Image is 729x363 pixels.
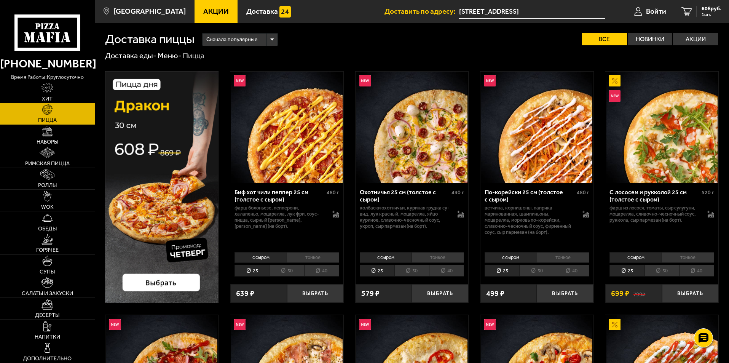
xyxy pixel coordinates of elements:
li: с сыром [485,252,537,263]
span: 579 ₽ [361,290,380,297]
img: 15daf4d41897b9f0e9f617042186c801.svg [279,6,291,18]
span: 499 ₽ [486,290,504,297]
li: 25 [485,265,519,277]
li: тонкое [662,252,714,263]
button: Выбрать [537,284,593,303]
li: 30 [269,265,304,277]
a: АкционныйНовинкаС лососем и рукколой 25 см (толстое с сыром) [605,72,718,183]
input: Ваш адрес доставки [459,5,605,19]
a: НовинкаПо-корейски 25 см (толстое с сыром) [480,72,593,183]
p: ветчина, корнишоны, паприка маринованная, шампиньоны, моцарелла, морковь по-корейски, сливочно-че... [485,205,575,235]
span: 1 шт. [702,12,721,17]
span: Пицца [38,118,57,123]
span: 639 ₽ [236,290,254,297]
div: Пицца [183,51,204,61]
li: 25 [609,265,644,277]
span: Хит [42,96,53,102]
img: По-корейски 25 см (толстое с сыром) [481,72,592,183]
span: Напитки [35,334,60,340]
img: Новинка [109,319,121,330]
span: 608 руб. [702,6,721,11]
span: Акции [203,8,229,15]
button: Выбрать [287,284,343,303]
img: Новинка [484,75,496,86]
span: Дополнительно [23,356,72,361]
li: тонкое [287,252,339,263]
h1: Доставка пиццы [105,33,195,45]
li: 30 [644,265,679,277]
label: Акции [673,33,718,45]
button: Выбрать [412,284,468,303]
span: 430 г [451,189,464,196]
img: Акционный [609,319,621,330]
img: Новинка [234,75,246,86]
span: 520 г [702,189,714,196]
span: Обеды [38,226,57,232]
div: С лососем и рукколой 25 см (толстое с сыром) [609,189,700,203]
li: 25 [360,265,394,277]
span: Доставить по адресу: [384,8,459,15]
li: 40 [679,265,714,277]
span: 480 г [327,189,339,196]
img: Новинка [609,90,621,102]
span: Салаты и закуски [22,291,73,296]
span: Десерты [35,313,59,318]
li: с сыром [360,252,412,263]
img: С лососем и рукколой 25 см (толстое с сыром) [606,72,718,183]
li: 40 [429,265,464,277]
span: Доставка [246,8,278,15]
img: Охотничья 25 см (толстое с сыром) [356,72,467,183]
span: Войти [646,8,666,15]
span: Римская пицца [25,161,70,166]
p: фарш из лосося, томаты, сыр сулугуни, моцарелла, сливочно-чесночный соус, руккола, сыр пармезан (... [609,205,700,223]
p: колбаски охотничьи, куриная грудка су-вид, лук красный, моцарелла, яйцо куриное, сливочно-чесночн... [360,205,450,229]
li: 30 [394,265,429,277]
span: Сначала популярные [206,32,257,47]
p: фарш болоньезе, пепперони, халапеньо, моцарелла, лук фри, соус-пицца, сырный [PERSON_NAME], [PERS... [234,205,325,229]
span: Роллы [38,183,57,188]
label: Новинки [628,33,673,45]
button: Выбрать [662,284,718,303]
li: тонкое [537,252,589,263]
li: 40 [554,265,589,277]
span: Горячее [36,248,59,253]
img: Акционный [609,75,621,86]
span: WOK [41,205,54,210]
a: Доставка еды- [105,51,156,60]
div: Биф хот чили пеппер 25 см (толстое с сыром) [234,189,325,203]
li: 25 [234,265,269,277]
s: 799 ₽ [633,290,645,297]
div: По-корейски 25 см (толстое с сыром) [485,189,575,203]
span: Наборы [37,139,58,145]
li: 40 [304,265,339,277]
li: тонкое [412,252,464,263]
img: Новинка [234,319,246,330]
a: НовинкаБиф хот чили пеппер 25 см (толстое с сыром) [230,72,343,183]
a: НовинкаОхотничья 25 см (толстое с сыром) [356,72,469,183]
li: 30 [519,265,554,277]
label: Все [582,33,627,45]
img: Новинка [359,75,371,86]
div: Охотничья 25 см (толстое с сыром) [360,189,450,203]
a: Меню- [158,51,182,60]
span: 699 ₽ [611,290,629,297]
img: Новинка [359,319,371,330]
img: Биф хот чили пеппер 25 см (толстое с сыром) [231,72,342,183]
span: 480 г [577,189,589,196]
li: с сыром [609,252,662,263]
span: Супы [40,269,55,275]
span: [GEOGRAPHIC_DATA] [113,8,186,15]
img: Новинка [484,319,496,330]
li: с сыром [234,252,287,263]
